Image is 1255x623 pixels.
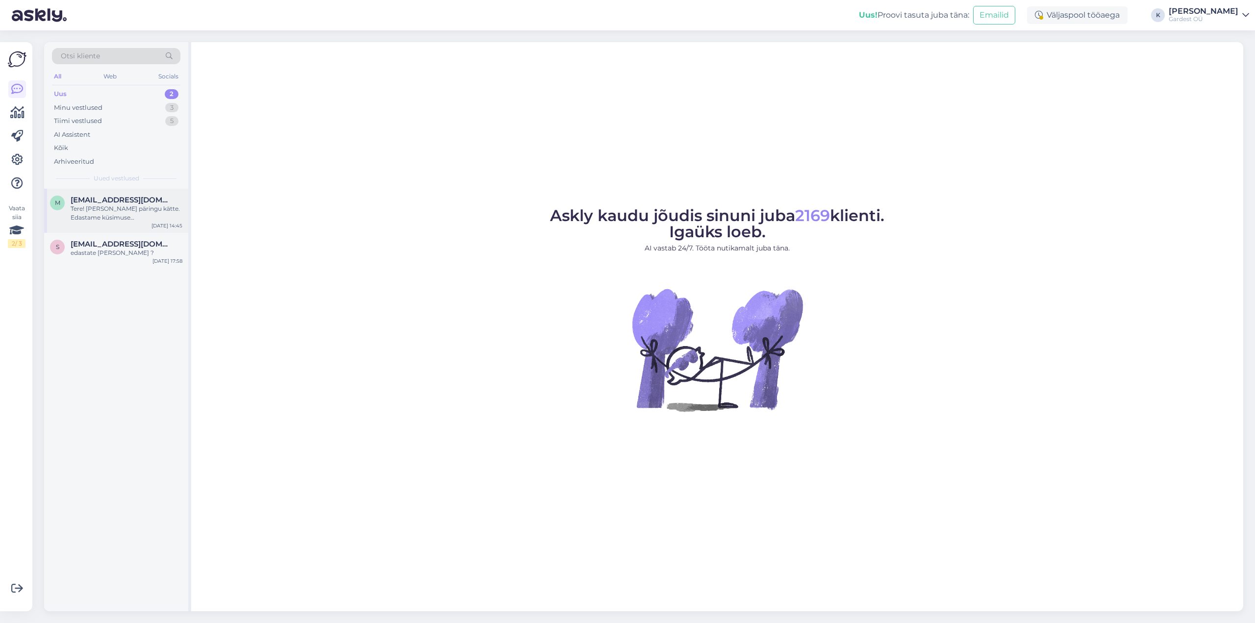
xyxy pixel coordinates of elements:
[1169,15,1238,23] div: Gardest OÜ
[61,51,100,61] span: Otsi kliente
[795,206,830,225] span: 2169
[151,222,182,229] div: [DATE] 14:45
[8,239,25,248] div: 2 / 3
[54,130,90,140] div: AI Assistent
[156,70,180,83] div: Socials
[54,103,102,113] div: Minu vestlused
[71,196,173,204] span: merilinv@mail.ee
[8,50,26,69] img: Askly Logo
[859,10,878,20] b: Uus!
[1169,7,1238,15] div: [PERSON_NAME]
[1027,6,1128,24] div: Väljaspool tööaega
[8,204,25,248] div: Vaata siia
[550,243,884,253] p: AI vastab 24/7. Tööta nutikamalt juba täna.
[1151,8,1165,22] div: K
[54,89,67,99] div: Uus
[56,243,59,250] span: s
[52,70,63,83] div: All
[54,143,68,153] div: Kõik
[165,89,178,99] div: 2
[54,157,94,167] div: Arhiveeritud
[1169,7,1249,23] a: [PERSON_NAME]Gardest OÜ
[973,6,1015,25] button: Emailid
[550,206,884,241] span: Askly kaudu jõudis sinuni juba klienti. Igaüks loeb.
[55,199,60,206] span: m
[94,174,139,183] span: Uued vestlused
[859,9,969,21] div: Proovi tasuta juba täna:
[165,116,178,126] div: 5
[101,70,119,83] div: Web
[71,240,173,249] span: svetlanameos656@gmail.com
[152,257,182,265] div: [DATE] 17:58
[71,204,182,222] div: Tere! [PERSON_NAME] päringu kätte. Edastame küsimuse klienditeenindajale, kes vastab küsimusele e...
[165,103,178,113] div: 3
[54,116,102,126] div: Tiimi vestlused
[629,261,805,438] img: No Chat active
[71,249,182,257] div: edastate [PERSON_NAME] ?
